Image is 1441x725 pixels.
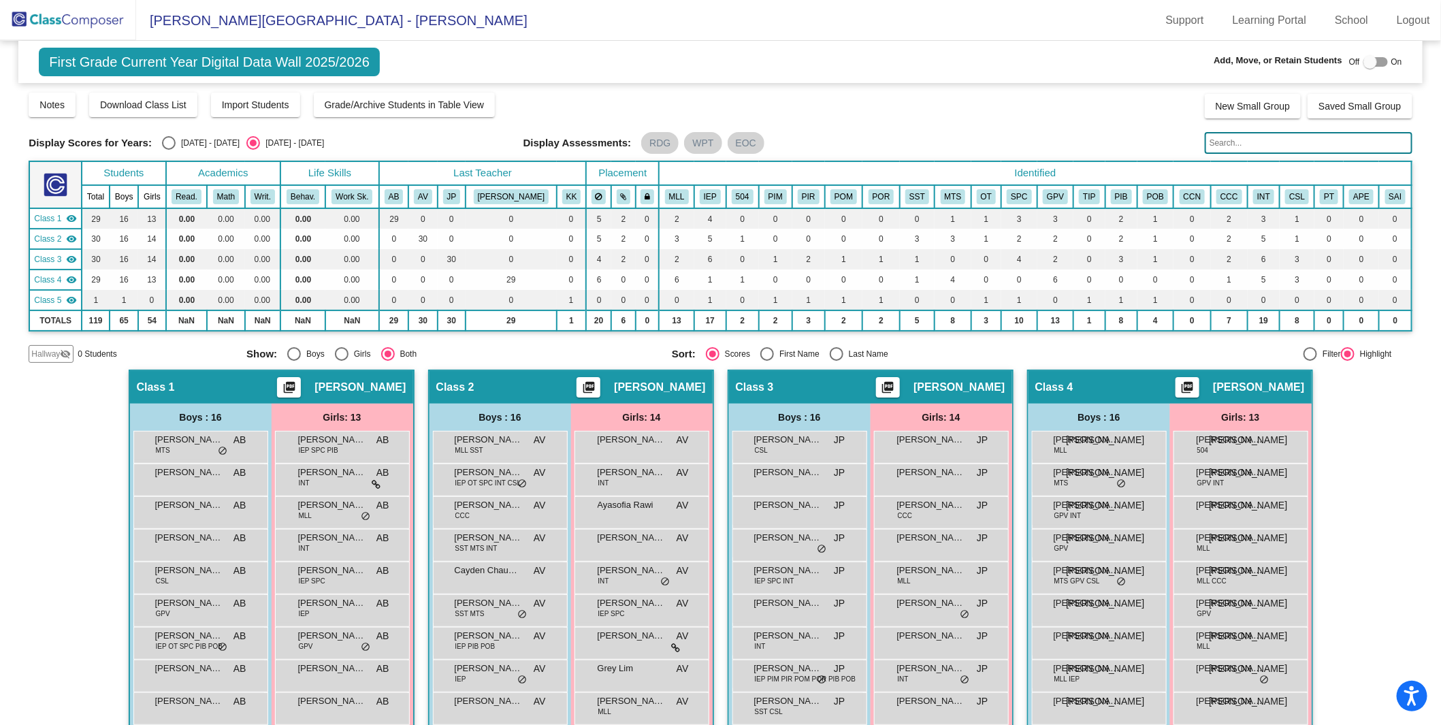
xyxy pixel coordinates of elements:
td: 4 [694,208,726,229]
button: Import Students [211,93,300,117]
button: POB [1143,189,1168,204]
th: Reading Intervention or ELT [1248,185,1280,208]
th: SAI Push-in Reading [792,185,825,208]
td: 0 [726,249,759,270]
td: 0 [1073,249,1105,270]
td: 0 [862,229,899,249]
th: 504 Plan [726,185,759,208]
td: 0.00 [245,208,281,229]
td: 0 [438,229,466,249]
td: 0 [792,270,825,290]
td: 0 [1344,249,1379,270]
th: Amanda Vazquez [408,185,437,208]
button: Saved Small Group [1308,94,1412,118]
td: Alyssa Bledsoe - No Class Name [29,208,82,229]
th: Alyssa Bledsoe [379,185,408,208]
button: GPV [1043,189,1068,204]
mat-icon: picture_as_pdf [281,381,297,400]
td: 13 [138,208,165,229]
td: 0 [1073,208,1105,229]
td: 0 [408,249,437,270]
div: [DATE] - [DATE] [260,137,324,149]
span: Download Class List [100,99,187,110]
td: 0 [408,290,437,310]
th: Combo Cluster Note [1173,185,1210,208]
td: 0 [759,229,792,249]
button: MLL [665,189,689,204]
td: 0 [971,270,1001,290]
button: JP [443,189,461,204]
td: 2 [611,208,636,229]
td: 1 [971,290,1001,310]
button: Behav. [287,189,319,204]
td: 0 [379,229,408,249]
td: 0.00 [166,208,208,229]
td: 0 [557,229,586,249]
td: 30 [82,229,110,249]
td: 29 [82,208,110,229]
td: 0 [1379,270,1411,290]
td: 0 [1105,270,1137,290]
td: 0 [636,290,660,310]
th: Keep with students [611,185,636,208]
td: 1 [792,290,825,310]
th: SAI Pull-out Reading [862,185,899,208]
td: 0 [379,270,408,290]
td: 0 [438,270,466,290]
th: Students [82,161,165,185]
td: 0 [659,290,694,310]
button: OT [977,189,996,204]
td: 6 [1037,270,1074,290]
td: 0.00 [280,270,325,290]
button: PIR [798,189,820,204]
button: AV [414,189,432,204]
td: 0 [759,270,792,290]
mat-icon: visibility [66,213,77,224]
td: 0.00 [207,229,244,249]
td: 0 [1173,270,1210,290]
td: 0.00 [207,270,244,290]
button: PIM [764,189,787,204]
th: Total [82,185,110,208]
mat-chip: WPT [684,132,722,154]
td: 2 [1211,249,1248,270]
td: 0 [759,208,792,229]
th: Jessica Olah [466,185,557,208]
td: 1 [1137,208,1174,229]
td: 1 [694,270,726,290]
td: 5 [694,229,726,249]
span: First Grade Current Year Digital Data Wall 2025/2026 [39,48,380,76]
th: Push-in Behavior [1105,185,1137,208]
td: 1 [825,249,863,270]
td: 0 [557,249,586,270]
td: 1 [862,249,899,270]
span: On [1391,56,1402,68]
td: 0 [726,290,759,310]
span: Off [1349,56,1360,68]
td: 0.00 [280,208,325,229]
td: 6 [694,249,726,270]
td: 4 [586,249,611,270]
td: 0.00 [207,290,244,310]
td: 0 [636,270,660,290]
td: 3 [659,229,694,249]
td: 0 [636,249,660,270]
span: Notes [39,99,65,110]
button: KK [562,189,581,204]
th: Academics [166,161,281,185]
th: Adaptive PE [1344,185,1379,208]
td: 0.00 [245,229,281,249]
td: 0 [1344,229,1379,249]
td: 0.00 [245,249,281,270]
td: 1 [1211,270,1248,290]
button: Print Students Details [277,377,301,398]
td: 0 [1173,229,1210,249]
td: 0 [636,208,660,229]
td: 1 [900,249,935,270]
td: 4 [935,270,971,290]
mat-chip: RDG [641,132,679,154]
td: 30 [408,229,437,249]
mat-radio-group: Select an option [162,136,324,150]
td: 6 [1248,249,1280,270]
th: Student Support Team [900,185,935,208]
